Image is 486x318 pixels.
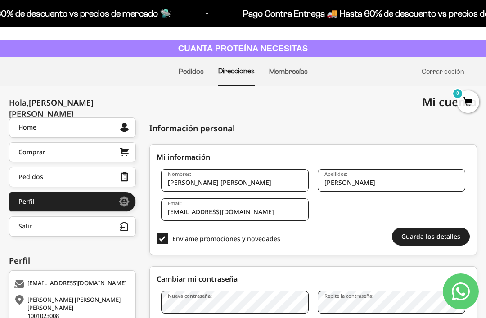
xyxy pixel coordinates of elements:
div: Pedidos [18,174,43,180]
label: Nueva contraseña: [168,292,212,299]
button: Guarda los detalles [392,228,470,246]
label: Apeliidos: [324,170,347,177]
span: [PERSON_NAME] [PERSON_NAME] [PERSON_NAME] [9,97,94,130]
div: Mi información [157,152,470,162]
div: Información personal [149,122,235,134]
span: Mi cuenta [422,94,477,109]
label: Repite la contraseña: [324,292,373,299]
div: Salir [18,223,32,229]
mark: 0 [452,88,463,99]
div: Perfil [9,255,136,267]
a: 0 [457,98,479,107]
div: Comprar [18,149,45,155]
a: Pedidos [9,167,136,187]
div: Hola, [9,97,136,131]
div: Home [18,124,36,130]
a: Comprar [9,142,136,162]
a: Home [9,117,136,138]
label: Nombres: [168,170,191,177]
a: Perfil [9,192,136,212]
label: Email: [168,200,182,206]
div: Cambiar mi contraseña [157,273,470,284]
div: [EMAIL_ADDRESS][DOMAIN_NAME] [14,280,129,289]
a: Direcciones [218,67,255,75]
label: Enviame promociones y novedades [157,228,304,250]
a: Pedidos [179,67,204,75]
a: Cerrar sesión [422,67,464,75]
strong: CUANTA PROTEÍNA NECESITAS [178,44,308,53]
div: Perfil [18,198,35,205]
a: Membresías [269,67,308,75]
button: Salir [9,216,136,237]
